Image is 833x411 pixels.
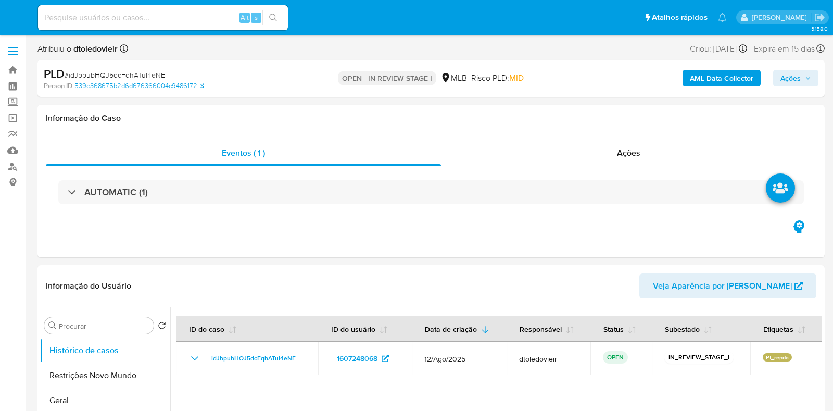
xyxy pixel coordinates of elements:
b: PLD [44,65,65,82]
button: search-icon [262,10,284,25]
button: Veja Aparência por [PERSON_NAME] [639,273,816,298]
span: Eventos ( 1 ) [222,147,265,159]
a: Sair [814,12,825,23]
span: Ações [780,70,801,86]
span: MID [509,72,524,84]
div: Criou: [DATE] [690,42,747,56]
span: Ações [617,147,640,159]
button: AML Data Collector [683,70,761,86]
p: danilo.toledo@mercadolivre.com [752,13,811,22]
b: AML Data Collector [690,70,753,86]
a: 539e368675b2d6d676366004c9486172 [74,81,204,91]
b: dtoledovieir [71,43,118,55]
span: Atribuiu o [37,43,118,55]
span: Veja Aparência por [PERSON_NAME] [653,273,792,298]
input: Procurar [59,321,149,331]
div: MLB [440,72,467,84]
span: Atalhos rápidos [652,12,708,23]
div: AUTOMATIC (1) [58,180,804,204]
span: s [255,13,258,22]
button: Procurar [48,321,57,330]
span: Alt [241,13,249,22]
h3: AUTOMATIC (1) [84,186,148,198]
button: Ações [773,70,818,86]
span: Expira em 15 dias [754,43,815,55]
button: Retornar ao pedido padrão [158,321,166,333]
b: Person ID [44,81,72,91]
button: Restrições Novo Mundo [40,363,170,388]
p: OPEN - IN REVIEW STAGE I [338,71,436,85]
a: Notificações [718,13,727,22]
h1: Informação do Usuário [46,281,131,291]
span: # idJbpubHQJ5dcFqhATuI4eNE [65,70,165,80]
span: Risco PLD: [471,72,524,84]
button: Histórico de casos [40,338,170,363]
input: Pesquise usuários ou casos... [38,11,288,24]
h1: Informação do Caso [46,113,816,123]
span: - [749,42,752,56]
